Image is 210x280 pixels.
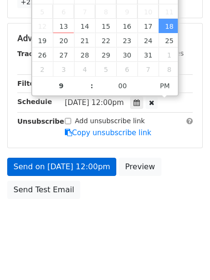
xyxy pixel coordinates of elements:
span: October 23, 2025 [116,33,137,47]
span: October 15, 2025 [95,19,116,33]
a: Preview [119,158,161,176]
strong: Filters [17,80,42,87]
span: November 2, 2025 [32,62,53,76]
input: Hour [32,76,91,95]
span: November 5, 2025 [95,62,116,76]
h5: Advanced [17,33,193,44]
span: October 21, 2025 [74,33,95,47]
span: October 6, 2025 [53,4,74,19]
span: October 17, 2025 [137,19,159,33]
span: November 6, 2025 [116,62,137,76]
span: October 28, 2025 [74,47,95,62]
span: October 14, 2025 [74,19,95,33]
strong: Tracking [17,50,49,58]
label: Add unsubscribe link [75,116,145,126]
span: October 19, 2025 [32,33,53,47]
span: October 31, 2025 [137,47,159,62]
a: Send on [DATE] 12:00pm [7,158,116,176]
strong: Schedule [17,98,52,105]
span: November 1, 2025 [159,47,180,62]
span: October 29, 2025 [95,47,116,62]
span: October 11, 2025 [159,4,180,19]
span: October 7, 2025 [74,4,95,19]
span: October 18, 2025 [159,19,180,33]
iframe: Chat Widget [162,234,210,280]
span: October 9, 2025 [116,4,137,19]
span: October 26, 2025 [32,47,53,62]
span: : [90,76,93,95]
span: October 22, 2025 [95,33,116,47]
a: Copy unsubscribe link [65,128,151,137]
input: Minute [93,76,152,95]
a: Send Test Email [7,181,80,199]
span: Click to toggle [152,76,178,95]
span: November 8, 2025 [159,62,180,76]
span: October 13, 2025 [53,19,74,33]
span: November 3, 2025 [53,62,74,76]
span: October 30, 2025 [116,47,137,62]
span: October 20, 2025 [53,33,74,47]
span: October 25, 2025 [159,33,180,47]
span: October 5, 2025 [32,4,53,19]
span: October 8, 2025 [95,4,116,19]
strong: Unsubscribe [17,117,64,125]
span: [DATE] 12:00pm [65,98,124,107]
span: October 16, 2025 [116,19,137,33]
span: November 4, 2025 [74,62,95,76]
span: October 27, 2025 [53,47,74,62]
span: November 7, 2025 [137,62,159,76]
span: October 24, 2025 [137,33,159,47]
span: October 10, 2025 [137,4,159,19]
span: October 12, 2025 [32,19,53,33]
